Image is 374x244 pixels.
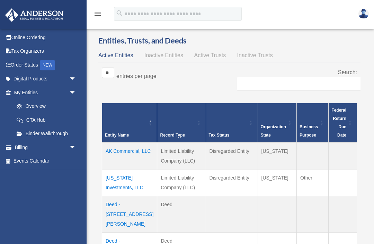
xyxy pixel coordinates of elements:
[157,169,206,196] td: Limited Liability Company (LLC)
[157,142,206,169] td: Limited Liability Company (LLC)
[102,142,157,169] td: AK Commercial, LLC
[102,196,157,232] td: Deed - [STREET_ADDRESS][PERSON_NAME]
[237,52,273,58] span: Inactive Trusts
[5,86,83,99] a: My Entitiesarrow_drop_down
[69,140,83,155] span: arrow_drop_down
[258,103,296,142] th: Organization State: Activate to sort
[5,44,87,58] a: Tax Organizers
[258,169,296,196] td: [US_STATE]
[5,72,87,86] a: Digital Productsarrow_drop_down
[10,127,83,141] a: Binder Walkthrough
[331,108,346,138] span: Federal Return Due Date
[144,52,183,58] span: Inactive Entities
[3,8,66,22] img: Anderson Advisors Platinum Portal
[93,10,102,18] i: menu
[116,9,123,17] i: search
[209,133,230,138] span: Tax Status
[69,86,83,100] span: arrow_drop_down
[10,113,83,127] a: CTA Hub
[157,196,206,232] td: Deed
[69,72,83,86] span: arrow_drop_down
[105,133,129,138] span: Entity Name
[102,103,157,142] th: Entity Name: Activate to invert sorting
[102,169,157,196] td: [US_STATE] Investments, LLC
[194,52,226,58] span: Active Trusts
[206,142,258,169] td: Disregarded Entity
[258,142,296,169] td: [US_STATE]
[157,103,206,142] th: Record Type: Activate to sort
[93,12,102,18] a: menu
[300,124,318,138] span: Business Purpose
[206,103,258,142] th: Tax Status: Activate to sort
[98,52,133,58] span: Active Entities
[261,124,286,138] span: Organization State
[296,103,328,142] th: Business Purpose: Activate to sort
[338,69,357,75] label: Search:
[5,58,87,72] a: Order StatusNEW
[160,133,185,138] span: Record Type
[296,169,328,196] td: Other
[116,73,157,79] label: entries per page
[329,103,357,142] th: Federal Return Due Date: Activate to sort
[98,35,360,46] h3: Entities, Trusts, and Deeds
[5,154,87,168] a: Events Calendar
[206,169,258,196] td: Disregarded Entity
[5,140,87,154] a: Billingarrow_drop_down
[358,9,369,19] img: User Pic
[5,31,87,44] a: Online Ordering
[40,60,55,70] div: NEW
[10,99,80,113] a: Overview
